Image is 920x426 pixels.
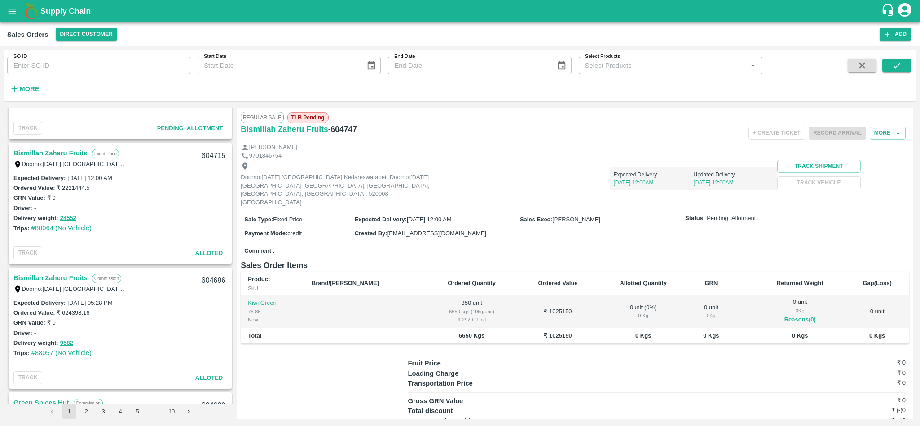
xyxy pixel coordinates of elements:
label: Status: [685,214,705,223]
div: 75-85 [248,307,297,316]
label: - [34,329,36,336]
b: Supply Chain [40,7,91,16]
button: 24552 [60,213,76,224]
div: 0 unit [762,298,838,325]
p: [DATE] 12:00AM [694,179,774,187]
div: Sales Orders [7,29,48,40]
p: Kiwi Green [248,299,297,307]
button: Go to page 5 [130,404,145,419]
b: 6650 Kgs [459,332,484,339]
button: page 1 [62,404,76,419]
input: End Date [388,57,550,74]
label: [DATE] 05:28 PM [67,299,112,306]
label: Expected Delivery : [13,175,66,181]
div: 6650 kgs (19kg/unit) [433,307,511,316]
h6: - 604747 [328,123,357,136]
label: ₹ 624398.16 [57,309,89,316]
p: Expected Delivery [613,171,693,179]
span: Alloted [195,250,223,256]
a: Bismillah Zaheru Fruits [13,147,88,159]
p: Doorno:[DATE] [GEOGRAPHIC_DATA] Kedareswarapet, Doorno:[DATE] [GEOGRAPHIC_DATA] [GEOGRAPHIC_DATA]... [241,173,443,206]
b: ₹ 1025150 [544,332,572,339]
label: Ordered Value: [13,184,55,191]
p: Updated Delivery [694,171,774,179]
p: Gross GRN Value [408,396,532,406]
div: 0 Kg [696,312,726,320]
div: 604696 [196,270,231,291]
img: logo [22,2,40,20]
button: Track Shipment [777,160,861,173]
p: [DATE] 12:00AM [613,179,693,187]
a: Green Spices Hut [13,397,69,408]
label: Doorno:[DATE] [GEOGRAPHIC_DATA] Kedareswarapet, Doorno:[DATE] [GEOGRAPHIC_DATA] [GEOGRAPHIC_DATA]... [22,285,613,292]
span: Please dispatch the trip before ending [809,129,866,136]
label: Doorno:[DATE] [GEOGRAPHIC_DATA] Kedareswarapet, Doorno:[DATE] [GEOGRAPHIC_DATA] [GEOGRAPHIC_DATA]... [22,160,613,167]
label: Start Date [204,53,226,60]
h6: ₹ 0 [823,369,906,378]
span: Alloted [195,374,223,381]
label: Expected Delivery : [355,216,407,223]
button: Go to page 10 [164,404,179,419]
h6: ₹ (-)0 [823,416,906,425]
a: Bismillah Zaheru Fruits [13,272,88,284]
button: Go to page 4 [113,404,128,419]
button: 9582 [60,338,73,348]
p: Total discount [408,406,532,416]
label: SO ID [13,53,27,60]
b: 0 Kgs [869,332,885,339]
span: Pending_Allotment [157,125,223,132]
b: Brand/[PERSON_NAME] [312,280,379,286]
div: 0 Kg [762,307,838,315]
strong: More [19,85,40,92]
input: Start Date [198,57,359,74]
div: 604715 [196,145,231,167]
div: 0 unit [696,303,726,320]
p: Fruit Price [408,358,532,368]
input: Enter SO ID [7,57,190,74]
h6: ₹ 0 [823,396,906,405]
b: GRN [704,280,718,286]
nav: pagination navigation [44,404,197,419]
button: open drawer [2,1,22,22]
label: Sales Exec : [520,216,552,223]
label: Driver: [13,205,32,211]
label: Expected Delivery : [13,299,66,306]
input: Select Products [581,60,744,71]
td: 0 unit [845,295,909,328]
span: [DATE] 12:00 AM [407,216,451,223]
p: [PERSON_NAME] [249,143,297,152]
label: [DATE] 12:00 AM [67,175,112,181]
label: Created By : [355,230,387,237]
button: More [870,127,906,140]
button: Add [880,28,911,41]
span: Fixed Price [273,216,302,223]
b: Product [248,276,270,282]
label: End Date [394,53,415,60]
button: Go to page 2 [79,404,93,419]
p: Transportation Paid [408,416,532,426]
label: GRN Value: [13,194,45,201]
label: Trips: [13,350,29,356]
span: Regular Sale [241,112,283,123]
button: Open [747,60,759,71]
span: Pending_Allotment [707,214,756,223]
div: 0 Kg [605,312,682,320]
label: ₹ 0 [47,319,56,326]
button: Go to page 3 [96,404,110,419]
div: account of current user [897,2,913,21]
label: Payment Mode : [244,230,287,237]
a: Supply Chain [40,5,881,18]
p: Transportation Price [408,378,532,388]
div: ₹ 2929 / Unit [433,316,511,324]
div: New [248,316,297,324]
p: Fixed Price [92,149,119,158]
b: Ordered Value [538,280,577,286]
p: Commission [74,399,103,408]
b: Ordered Quantity [448,280,496,286]
b: 0 Kgs [703,332,719,339]
span: [PERSON_NAME] [552,216,600,223]
b: Returned Weight [777,280,823,286]
a: #88064 (No Vehicle) [31,224,92,232]
a: #88057 (No Vehicle) [31,349,92,356]
button: Choose date [553,57,570,74]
